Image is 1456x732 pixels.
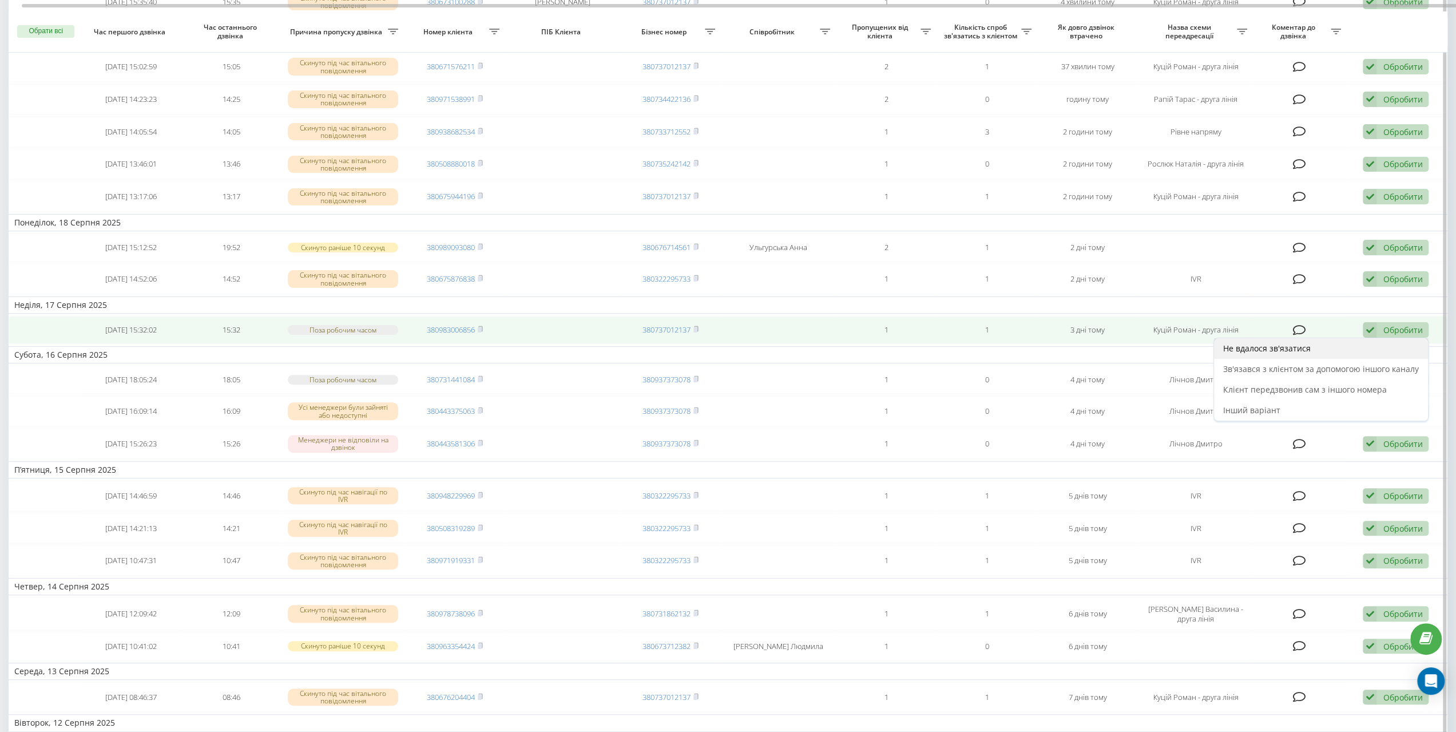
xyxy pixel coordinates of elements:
[937,149,1037,180] td: 0
[1383,274,1422,284] div: Обробити
[836,682,937,713] td: 1
[81,481,181,511] td: [DATE] 14:46:59
[642,159,691,169] a: 380735242142
[1223,343,1311,354] span: Не вдалося зв'язатися
[721,632,836,660] td: [PERSON_NAME] Людмила
[937,513,1037,544] td: 1
[81,149,181,180] td: [DATE] 13:46:01
[81,264,181,294] td: [DATE] 14:52:06
[288,243,398,252] div: Скинуто раніше 10 секунд
[1383,126,1422,137] div: Обробити
[942,23,1021,41] span: Кількість спроб зв'язатись з клієнтом
[642,325,691,335] a: 380737012137
[427,490,475,501] a: 380948229969
[836,513,937,544] td: 1
[1037,264,1138,294] td: 2 дні тому
[81,366,181,394] td: [DATE] 18:05:24
[81,598,181,630] td: [DATE] 12:09:42
[836,481,937,511] td: 1
[1037,429,1138,459] td: 4 дні тому
[1138,316,1253,344] td: Куцій Роман - друга лінія
[1138,366,1253,394] td: Лічнов Дмитро
[937,366,1037,394] td: 0
[181,316,282,344] td: 15:32
[288,435,398,452] div: Менеджери не відповіли на дзвінок
[81,52,181,82] td: [DATE] 15:02:59
[1138,84,1253,114] td: Рапій Тарас - друга лінія
[1223,384,1387,395] span: Клієнт передзвонив сам з іншого номера
[1037,52,1138,82] td: 37 хвилин тому
[937,264,1037,294] td: 1
[1037,149,1138,180] td: 2 години тому
[288,689,398,706] div: Скинуто під час вітального повідомлення
[1138,52,1253,82] td: Куцій Роман - друга лінія
[1383,325,1422,335] div: Обробити
[836,234,937,262] td: 2
[9,296,1447,314] td: Неділя, 17 Серпня 2025
[1037,316,1138,344] td: 3 дні тому
[642,126,691,137] a: 380733712552
[9,578,1447,595] td: Четвер, 14 Серпня 2025
[288,270,398,287] div: Скинуто під час вітального повідомлення
[288,375,398,385] div: Поза робочим часом
[9,346,1447,363] td: Субота, 16 Серпня 2025
[642,438,691,449] a: 380937373078
[937,396,1037,426] td: 0
[288,325,398,335] div: Поза робочим часом
[1037,366,1138,394] td: 4 дні тому
[288,156,398,173] div: Скинуто під час вітального повідомлення
[17,25,74,38] button: Обрати всі
[937,481,1037,511] td: 1
[9,461,1447,478] td: П’ятниця, 15 Серпня 2025
[427,555,475,565] a: 380971919331
[836,598,937,630] td: 1
[937,545,1037,576] td: 1
[1138,396,1253,426] td: Лічнов Дмитро
[836,264,937,294] td: 1
[1037,181,1138,212] td: 2 години тому
[836,632,937,660] td: 1
[1383,242,1422,253] div: Обробити
[842,23,921,41] span: Пропущених від клієнта
[1223,405,1280,416] span: Інший варіант
[727,27,820,37] span: Співробітник
[81,545,181,576] td: [DATE] 10:47:31
[642,94,691,104] a: 380734422136
[1383,608,1422,619] div: Обробити
[1383,438,1422,449] div: Обробити
[1037,84,1138,114] td: годину тому
[937,429,1037,459] td: 0
[1383,692,1422,703] div: Обробити
[1383,94,1422,105] div: Обробити
[427,608,475,619] a: 380978738096
[1138,149,1253,180] td: Рослюк Наталія - друга лінія
[181,264,282,294] td: 14:52
[836,366,937,394] td: 1
[1138,545,1253,576] td: IVR
[81,513,181,544] td: [DATE] 14:21:13
[937,632,1037,660] td: 0
[937,598,1037,630] td: 1
[642,274,691,284] a: 380322295733
[91,27,171,37] span: Час першого дзвінка
[81,682,181,713] td: [DATE] 08:46:37
[288,605,398,622] div: Скинуто під час вітального повідомлення
[937,234,1037,262] td: 1
[642,692,691,702] a: 380737012137
[626,27,705,37] span: Бізнес номер
[288,402,398,420] div: Усі менеджери були зайняті або недоступні
[181,598,282,630] td: 12:09
[1417,667,1445,695] div: Open Intercom Messenger
[427,242,475,252] a: 380989093080
[427,61,475,72] a: 380671576211
[427,374,475,385] a: 380731441084
[937,316,1037,344] td: 1
[1259,23,1330,41] span: Коментар до дзвінка
[181,481,282,511] td: 14:46
[642,242,691,252] a: 380676714561
[427,159,475,169] a: 380508880018
[1138,481,1253,511] td: IVR
[642,641,691,651] a: 380673712382
[721,234,836,262] td: Ульгурська Анна
[642,490,691,501] a: 380322295733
